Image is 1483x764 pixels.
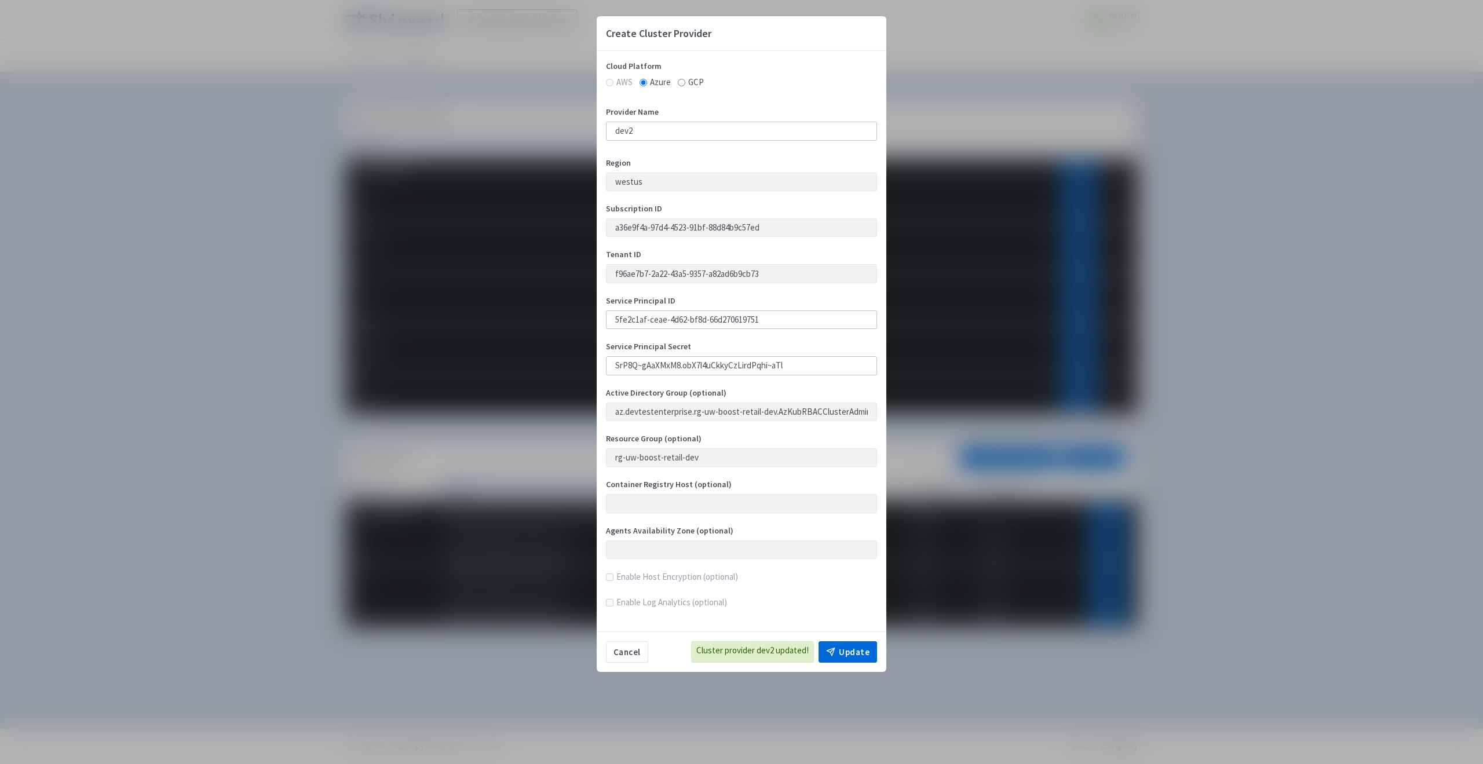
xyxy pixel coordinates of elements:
button: Update [819,641,877,663]
label: Active Directory Group (optional) [606,387,877,399]
label: Cloud Platform [606,60,877,72]
label: Provider Name [606,106,877,118]
label: Agents Availability Zone (optional) [606,525,877,537]
label: Azure [650,76,671,89]
label: Region [606,157,877,169]
label: Service Principal Secret [606,341,877,353]
label: Resource Group (optional) [606,433,877,445]
label: Enable Log Analytics (optional) [616,596,727,609]
label: Tenant ID [606,248,877,261]
div: Create Cluster Provider [606,25,711,41]
label: AWS [616,76,633,89]
label: Container Registry Host (optional) [606,478,877,491]
label: Subscription ID [606,203,877,215]
button: Cancel [606,641,648,663]
label: Service Principal ID [606,295,877,307]
label: Enable Host Encryption (optional) [616,571,738,584]
label: GCP [688,76,704,89]
div: Cluster provider dev2 updated! [691,641,814,663]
